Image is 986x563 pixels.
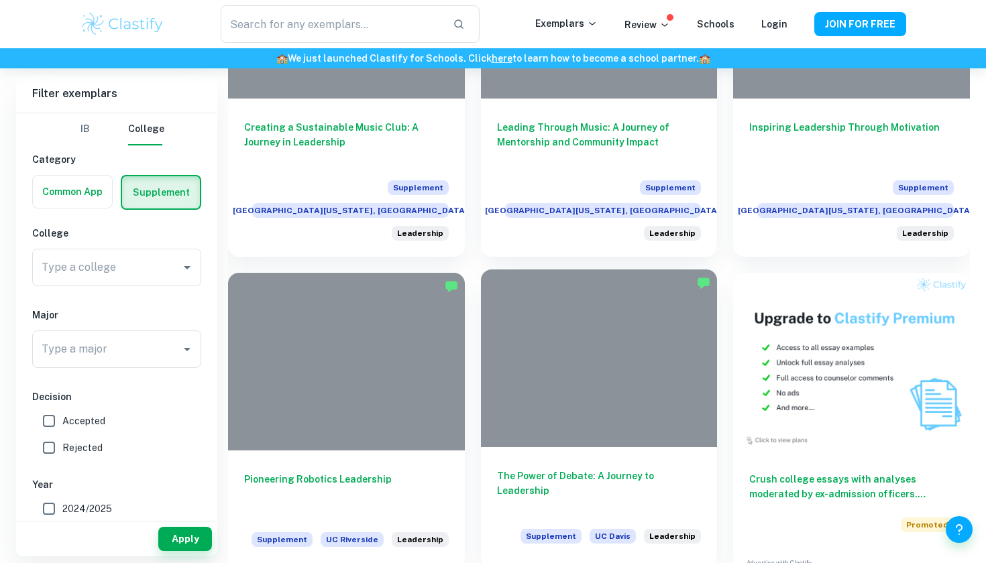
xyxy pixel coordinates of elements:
a: Schools [697,19,734,29]
span: Supplement [893,180,954,195]
h6: Year [32,477,201,492]
span: Supplement [640,180,701,195]
button: Open [178,340,197,359]
h6: Inspiring Leadership Through Motivation [749,120,954,164]
span: 🏫 [276,53,288,64]
div: Describe an example of your leadership experience in which you have positively influenced others,... [644,529,701,552]
a: Login [761,19,787,29]
span: Supplement [252,532,313,547]
h6: College [32,226,201,241]
span: 🏫 [699,53,710,64]
div: Describe an example of your leadership experience in which you have positively influenced others,... [392,532,449,555]
h6: Leading Through Music: A Journey of Mentorship and Community Impact [497,120,702,164]
img: Marked [697,276,710,290]
img: Clastify logo [80,11,165,38]
h6: Pioneering Robotics Leadership [244,472,449,516]
span: Supplement [521,529,582,544]
span: Leadership [902,227,948,239]
h6: Decision [32,389,201,404]
span: [GEOGRAPHIC_DATA][US_STATE], [GEOGRAPHIC_DATA] [252,203,449,218]
input: Search for any exemplars... [221,5,442,43]
span: Leadership [649,530,696,542]
div: Describe an example of your leadership experience in which you have positively influenced others,... [392,226,449,241]
h6: The Power of Debate: A Journey to Leadership [497,468,702,513]
h6: We just launched Clastify for Schools. Click to learn how to become a school partner. [3,51,983,66]
div: Describe an example of your leadership experience in which you have positively influenced others,... [644,226,701,241]
a: here [492,53,512,64]
div: Describe an example of your leadership experience in which you have positively influenced others,... [897,226,954,241]
div: Filter type choice [69,113,164,145]
button: Common App [33,176,112,208]
button: College [128,113,164,145]
h6: Creating a Sustainable Music Club: A Journey in Leadership [244,120,449,164]
button: IB [69,113,101,145]
span: UC Davis [590,529,636,544]
button: Help and Feedback [946,516,973,543]
span: 2024/2025 [62,501,112,516]
span: Leadership [397,534,443,546]
span: [GEOGRAPHIC_DATA][US_STATE], [GEOGRAPHIC_DATA] [757,203,954,218]
button: Open [178,258,197,277]
img: Marked [445,279,458,293]
button: JOIN FOR FREE [814,12,906,36]
h6: Filter exemplars [16,75,217,113]
span: Supplement [388,180,449,195]
h6: Category [32,152,201,167]
button: Supplement [122,176,200,208]
p: Review [624,17,670,32]
h6: Crush college essays with analyses moderated by ex-admission officers. Upgrade now [749,472,954,501]
p: Exemplars [535,16,598,31]
span: Leadership [649,227,696,239]
img: Thumbnail [733,273,970,450]
span: UC Riverside [321,532,384,547]
span: Rejected [62,440,103,455]
button: Apply [158,527,212,551]
span: [GEOGRAPHIC_DATA][US_STATE], [GEOGRAPHIC_DATA] [505,203,702,218]
span: Promoted [901,517,954,532]
span: Accepted [62,414,105,428]
span: Leadership [397,227,443,239]
h6: Major [32,308,201,322]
